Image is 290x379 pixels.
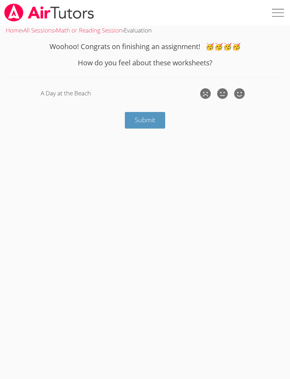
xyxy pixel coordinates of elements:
span: Woohoo! Congrats on finishing an assignment! [50,42,200,51]
span: Submit [135,116,155,124]
a: Home [6,26,22,34]
div: A Day at the Beach [41,88,198,99]
a: All Sessions [23,26,54,34]
span: congratulations [205,42,241,51]
div: › › › [6,25,284,36]
a: Math or Reading Session [56,26,122,34]
h3: How do you feel about these worksheets? [6,58,284,68]
button: Submit [125,112,165,129]
img: airtutors_banner-c4298cdbf04f3fff15de1276eac7730deb9818008684d7c2e4769d2f7ddbe033.png [4,4,95,22]
span: Evaluation [124,26,152,34]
